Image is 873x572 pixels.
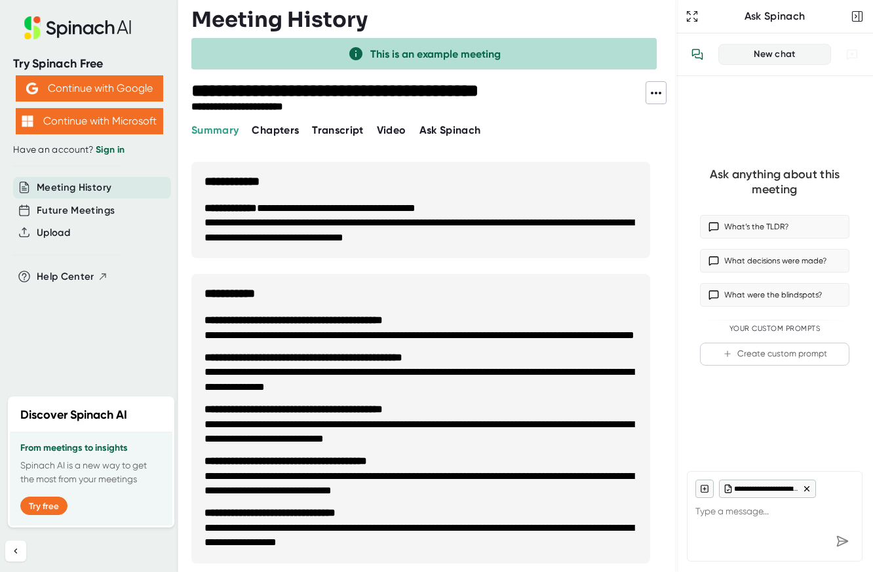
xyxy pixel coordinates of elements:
[727,48,823,60] div: New chat
[26,83,38,94] img: Aehbyd4JwY73AAAAAElFTkSuQmCC
[20,406,127,424] h2: Discover Spinach AI
[370,48,501,60] span: This is an example meeting
[377,123,406,138] button: Video
[37,225,70,240] button: Upload
[700,343,849,366] button: Create custom prompt
[96,144,125,155] a: Sign in
[37,269,94,284] span: Help Center
[700,215,849,238] button: What’s the TLDR?
[20,459,162,486] p: Spinach AI is a new way to get the most from your meetings
[684,41,710,67] button: View conversation history
[830,529,854,553] div: Send message
[37,180,111,195] button: Meeting History
[37,269,108,284] button: Help Center
[5,541,26,562] button: Collapse sidebar
[848,7,866,26] button: Close conversation sidebar
[700,324,849,334] div: Your Custom Prompts
[16,108,163,134] button: Continue with Microsoft
[419,123,481,138] button: Ask Spinach
[16,75,163,102] button: Continue with Google
[13,144,165,156] div: Have an account?
[191,7,368,32] h3: Meeting History
[700,249,849,273] button: What decisions were made?
[191,124,239,136] span: Summary
[312,123,364,138] button: Transcript
[20,497,68,515] button: Try free
[377,124,406,136] span: Video
[252,124,299,136] span: Chapters
[312,124,364,136] span: Transcript
[37,203,115,218] button: Future Meetings
[191,123,239,138] button: Summary
[683,7,701,26] button: Expand to Ask Spinach page
[20,443,162,453] h3: From meetings to insights
[13,56,165,71] div: Try Spinach Free
[419,124,481,136] span: Ask Spinach
[700,283,849,307] button: What were the blindspots?
[252,123,299,138] button: Chapters
[701,10,848,23] div: Ask Spinach
[700,167,849,197] div: Ask anything about this meeting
